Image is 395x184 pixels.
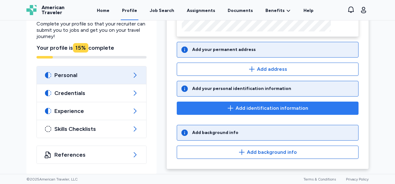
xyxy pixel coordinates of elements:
div: Your profile is complete [36,43,147,52]
span: Skills Checklists [54,125,129,133]
span: Personal [54,71,129,79]
a: Terms & Conditions [303,177,336,181]
span: Benefits [265,8,285,14]
p: Complete your profile so that your recruiter can submit you to jobs and get you on your travel jo... [36,21,147,40]
span: © 2025 American Traveler, LLC [26,177,78,182]
span: Add identification information [236,104,308,112]
span: Add address [257,65,287,73]
img: Logo [26,5,36,15]
button: Add identification information [177,102,359,115]
a: Profile [121,1,138,20]
span: Add background info [247,148,297,156]
span: References [54,151,129,159]
div: Add background info [192,130,238,136]
div: Job Search [150,8,174,14]
div: 15 % [73,43,88,53]
span: Credentials [54,89,129,97]
span: Experience [54,107,129,115]
a: Benefits [265,8,291,14]
a: Privacy Policy [346,177,369,181]
button: Add background info [177,146,359,159]
div: Add your permanent address [192,47,256,53]
div: Add your personal identification information [192,86,291,92]
span: American Traveler [42,5,64,15]
button: Add address [177,63,359,76]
